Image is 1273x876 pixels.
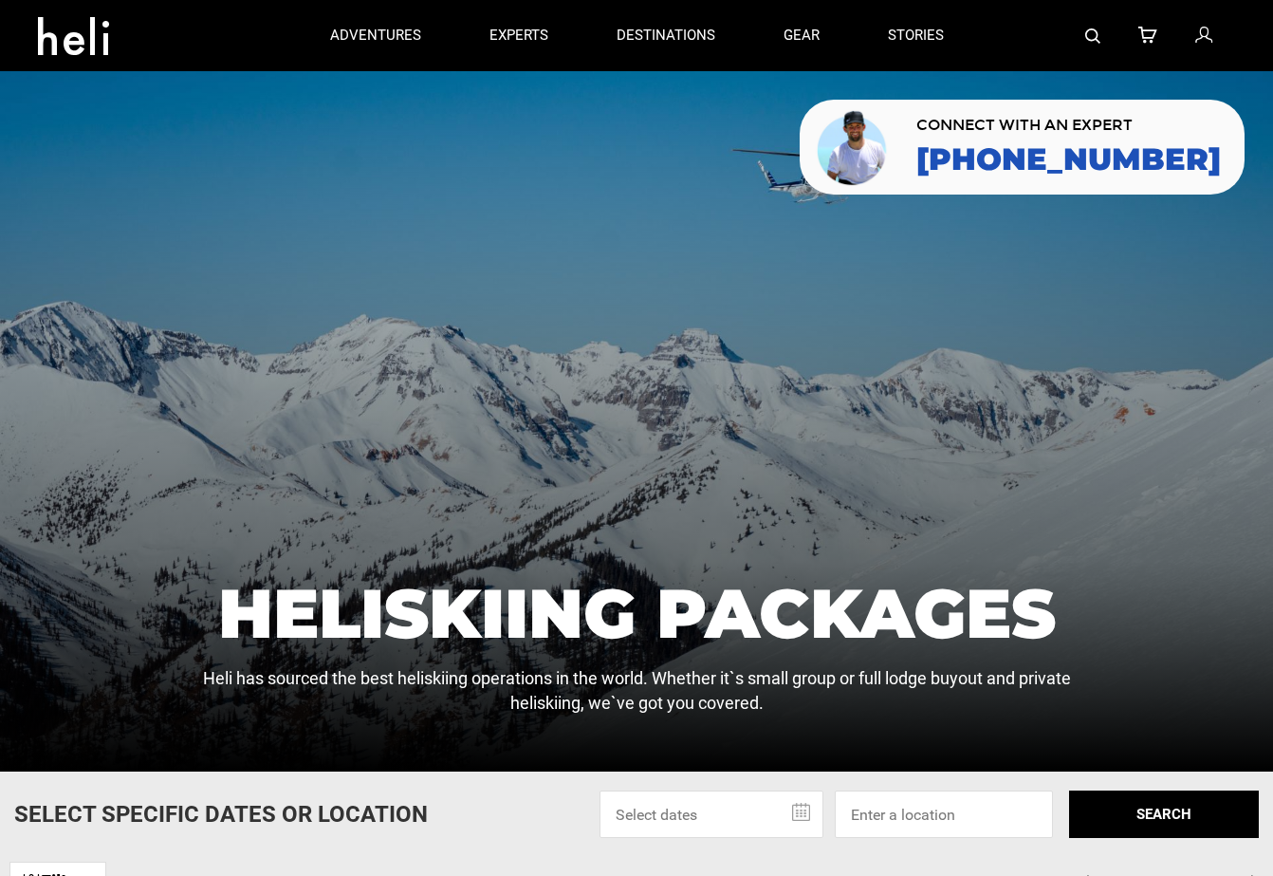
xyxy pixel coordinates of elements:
p: destinations [617,26,715,46]
span: CONNECT WITH AN EXPERT [916,118,1221,133]
p: experts [489,26,548,46]
h1: Heliskiing Packages [173,579,1100,647]
button: SEARCH [1069,791,1259,838]
a: [PHONE_NUMBER] [916,142,1221,177]
input: Enter a location [835,791,1053,838]
p: Select Specific Dates Or Location [14,798,428,830]
p: adventures [330,26,421,46]
img: search-bar-icon.svg [1085,28,1100,44]
p: Heli has sourced the best heliskiing operations in the world. Whether it`s small group or full lo... [173,666,1100,715]
input: Select dates [600,791,823,838]
img: contact our team [814,107,893,187]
